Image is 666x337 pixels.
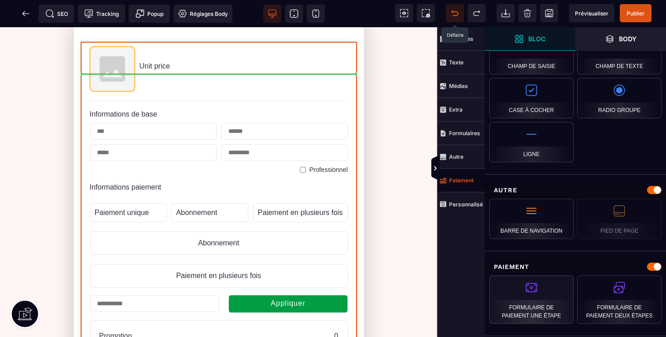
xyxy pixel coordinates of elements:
[176,181,217,190] text: Abonnement
[129,5,170,23] span: Créer une alerte modale
[437,122,485,145] span: Formulaires
[395,4,413,22] span: Voir les composants
[577,199,661,239] div: Pied de page
[449,201,483,208] strong: Personnalisé
[263,5,281,23] span: Voir bureau
[449,106,463,113] strong: Extra
[437,51,485,74] span: Texte
[437,145,485,169] span: Autre
[528,35,545,42] strong: Bloc
[489,122,574,162] div: Ligne
[468,4,486,22] span: Rétablir
[497,4,515,22] span: Importer
[489,275,574,324] div: Formulaire de paiement une étape
[39,5,74,23] span: Métadata SEO
[90,19,135,64] img: Product image
[489,78,574,118] div: Case à cocher
[99,305,132,313] text: Promotion
[90,83,348,91] h2: Informations de base
[577,275,661,324] div: Formulaire de paiement deux étapes
[437,74,485,98] span: Médias
[228,268,347,286] button: Appliquer
[285,5,303,23] span: Voir tablette
[489,34,574,74] div: Champ de saisie
[437,27,485,51] span: Colonnes
[258,181,343,190] text: Paiement en plusieurs fois
[485,259,666,275] div: Paiement
[95,181,149,190] text: Paiement unique
[140,35,170,43] span: Unit price
[178,9,228,18] span: Réglages Body
[485,182,666,199] div: Autre
[45,9,68,18] span: SEO
[97,212,340,220] div: Abonnement
[575,10,608,17] span: Prévisualiser
[78,5,125,23] span: Code de suivi
[17,5,35,23] span: Retour
[417,4,435,22] span: Capture d'écran
[577,34,661,74] div: Champ de texte
[84,9,119,18] span: Tracking
[437,192,485,216] span: Personnalisé
[446,4,464,22] span: Défaire
[307,5,325,23] span: Voir mobile
[540,4,558,22] span: Enregistrer
[449,153,463,160] strong: Autre
[449,83,468,89] strong: Médias
[334,305,338,313] text: 0
[518,4,536,22] span: Nettoyage
[449,59,463,66] strong: Texte
[97,244,340,253] div: Paiement en plusieurs fois
[437,169,485,192] span: Paiement
[569,4,614,22] span: Aperçu
[449,177,473,184] strong: Paiement
[135,9,164,18] span: Popup
[449,130,480,137] strong: Formulaires
[437,98,485,122] span: Extra
[90,156,348,164] h2: Informations paiement
[309,139,348,146] label: Professionnel
[174,5,232,23] span: Favicon
[485,155,494,182] span: Afficher les vues
[627,10,645,17] span: Publier
[619,35,637,42] strong: Body
[485,27,575,51] span: Ouvrir les blocs
[575,27,666,51] span: Ouvrir les calques
[577,78,661,118] div: Radio Groupe
[489,199,574,239] div: Barre de navigation
[620,4,652,22] span: Enregistrer le contenu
